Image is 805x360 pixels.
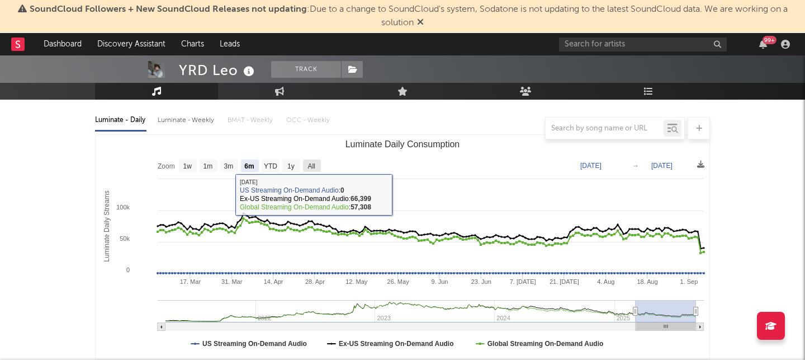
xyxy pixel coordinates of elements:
[597,278,614,285] text: 4. Aug
[271,61,341,78] button: Track
[179,61,257,80] div: YRD Leo
[417,18,424,27] span: Dismiss
[510,278,536,285] text: 7. [DATE]
[680,278,698,285] text: 1. Sep
[637,278,657,285] text: 18. Aug
[632,162,639,170] text: →
[339,340,454,348] text: Ex-US Streaming On-Demand Audio
[763,36,776,44] div: 99 +
[651,162,673,170] text: [DATE]
[559,38,727,52] input: Search for artists
[487,340,604,348] text: Global Streaming On-Demand Audio
[89,33,173,55] a: Discovery Assistant
[30,5,788,27] span: : Due to a change to SoundCloud's system, Sodatone is not updating to the latest SoundCloud data....
[158,111,216,130] div: Luminate - Weekly
[345,278,368,285] text: 12. May
[264,278,283,285] text: 14. Apr
[203,162,213,170] text: 1m
[307,162,315,170] text: All
[471,278,491,285] text: 23. Jun
[580,162,602,170] text: [DATE]
[264,162,277,170] text: YTD
[345,139,460,149] text: Luminate Daily Consumption
[180,278,201,285] text: 17. Mar
[36,33,89,55] a: Dashboard
[202,340,307,348] text: US Streaming On-Demand Audio
[158,162,175,170] text: Zoom
[431,278,448,285] text: 9. Jun
[120,235,130,242] text: 50k
[387,278,410,285] text: 26. May
[305,278,325,285] text: 28. Apr
[546,124,664,133] input: Search by song name or URL
[287,162,295,170] text: 1y
[95,111,146,130] div: Luminate - Daily
[173,33,212,55] a: Charts
[550,278,579,285] text: 21. [DATE]
[30,5,307,14] span: SoundCloud Followers + New SoundCloud Releases not updating
[183,162,192,170] text: 1w
[221,278,243,285] text: 31. Mar
[224,162,234,170] text: 3m
[244,162,254,170] text: 6m
[96,135,709,359] svg: Luminate Daily Consumption
[212,33,248,55] a: Leads
[126,267,130,273] text: 0
[759,40,767,49] button: 99+
[103,190,111,261] text: Luminate Daily Streams
[116,204,130,211] text: 100k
